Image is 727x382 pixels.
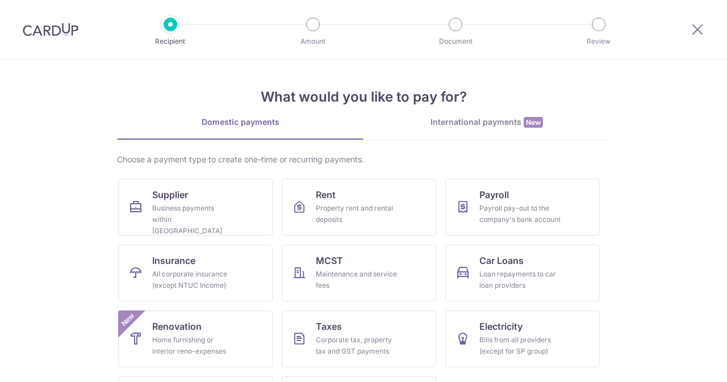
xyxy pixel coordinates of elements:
[282,310,436,367] a: TaxesCorporate tax, property tax and GST payments
[445,245,600,301] a: Car LoansLoan repayments to car loan providers
[118,310,273,367] a: RenovationHome furnishing or interior reno-expensesNew
[316,320,342,333] span: Taxes
[152,254,195,267] span: Insurance
[479,188,509,202] span: Payroll
[117,87,610,107] h4: What would you like to pay for?
[152,334,234,357] div: Home furnishing or interior reno-expenses
[152,188,188,202] span: Supplier
[445,179,600,236] a: PayrollPayroll pay-out to the company's bank account
[117,154,610,165] div: Choose a payment type to create one-time or recurring payments.
[316,254,343,267] span: MCST
[363,116,610,128] div: International payments
[479,320,523,333] span: Electricity
[316,334,398,357] div: Corporate tax, property tax and GST payments
[152,320,202,333] span: Renovation
[316,268,398,291] div: Maintenance and service fees
[118,179,273,236] a: SupplierBusiness payments within [GEOGRAPHIC_DATA]
[479,203,561,225] div: Payroll pay-out to the company's bank account
[524,117,543,128] span: New
[23,23,78,36] img: CardUp
[479,334,561,357] div: Bills from all providers (except for SP group)
[118,245,273,301] a: InsuranceAll corporate insurance (except NTUC Income)
[282,179,436,236] a: RentProperty rent and rental deposits
[282,245,436,301] a: MCSTMaintenance and service fees
[119,310,137,329] span: New
[152,268,234,291] div: All corporate insurance (except NTUC Income)
[271,36,355,47] p: Amount
[117,116,363,128] div: Domestic payments
[479,254,524,267] span: Car Loans
[316,188,336,202] span: Rent
[557,36,641,47] p: Review
[152,203,234,237] div: Business payments within [GEOGRAPHIC_DATA]
[413,36,498,47] p: Document
[445,310,600,367] a: ElectricityBills from all providers (except for SP group)
[479,268,561,291] div: Loan repayments to car loan providers
[128,36,212,47] p: Recipient
[316,203,398,225] div: Property rent and rental deposits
